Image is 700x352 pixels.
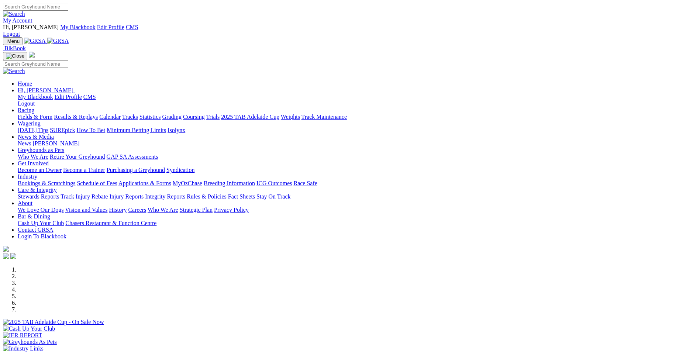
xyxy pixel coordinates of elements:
img: logo-grsa-white.png [29,52,35,58]
a: Integrity Reports [145,193,185,200]
a: Wagering [18,120,41,127]
img: Close [6,53,24,59]
a: Applications & Forms [118,180,171,186]
a: We Love Our Dogs [18,207,63,213]
a: Become an Owner [18,167,62,173]
a: Bookings & Scratchings [18,180,75,186]
a: 2025 TAB Adelaide Cup [221,114,279,120]
a: History [109,207,127,213]
a: My Account [3,17,32,24]
a: Purchasing a Greyhound [107,167,165,173]
a: Minimum Betting Limits [107,127,166,133]
a: SUREpick [50,127,75,133]
a: Trials [206,114,220,120]
img: GRSA [24,38,46,44]
a: Vision and Values [65,207,107,213]
div: Hi, [PERSON_NAME] [18,94,697,107]
a: CMS [126,24,138,30]
div: News & Media [18,140,697,147]
a: Care & Integrity [18,187,57,193]
div: Racing [18,114,697,120]
input: Search [3,3,68,11]
a: Become a Trainer [63,167,105,173]
a: Stay On Track [256,193,290,200]
input: Search [3,60,68,68]
img: Search [3,11,25,17]
a: Privacy Policy [214,207,249,213]
a: Retire Your Greyhound [50,153,105,160]
a: Cash Up Your Club [18,220,64,226]
a: Chasers Restaurant & Function Centre [65,220,156,226]
img: Greyhounds As Pets [3,339,57,345]
a: Track Maintenance [301,114,347,120]
a: Weights [281,114,300,120]
a: Statistics [139,114,161,120]
img: IER REPORT [3,332,42,339]
a: Hi, [PERSON_NAME] [18,87,75,93]
a: Tracks [122,114,138,120]
a: Rules & Policies [187,193,227,200]
span: Hi, [PERSON_NAME] [18,87,73,93]
div: Care & Integrity [18,193,697,200]
a: Careers [128,207,146,213]
a: ICG Outcomes [256,180,292,186]
div: About [18,207,697,213]
div: Wagering [18,127,697,134]
a: Edit Profile [55,94,82,100]
div: Bar & Dining [18,220,697,227]
a: Track Injury Rebate [61,193,108,200]
a: How To Bet [77,127,106,133]
a: News [18,140,31,146]
a: Strategic Plan [180,207,213,213]
a: Login To Blackbook [18,233,66,239]
img: twitter.svg [10,253,16,259]
a: GAP SA Assessments [107,153,158,160]
button: Toggle navigation [3,52,27,60]
a: Fact Sheets [228,193,255,200]
a: Schedule of Fees [77,180,117,186]
a: [PERSON_NAME] [32,140,79,146]
a: Who We Are [148,207,178,213]
a: Coursing [183,114,205,120]
div: Industry [18,180,697,187]
span: Menu [7,38,20,44]
a: Fields & Form [18,114,52,120]
a: CMS [83,94,96,100]
img: 2025 TAB Adelaide Cup - On Sale Now [3,319,104,325]
img: Industry Links [3,345,44,352]
img: facebook.svg [3,253,9,259]
a: Stewards Reports [18,193,59,200]
img: Search [3,68,25,75]
a: Racing [18,107,34,113]
a: Greyhounds as Pets [18,147,64,153]
a: Industry [18,173,37,180]
a: Injury Reports [109,193,144,200]
a: Grading [162,114,182,120]
a: [DATE] Tips [18,127,48,133]
a: Contact GRSA [18,227,53,233]
a: MyOzChase [173,180,202,186]
a: Isolynx [168,127,185,133]
div: Greyhounds as Pets [18,153,697,160]
a: Get Involved [18,160,49,166]
img: logo-grsa-white.png [3,246,9,252]
a: Home [18,80,32,87]
a: Results & Replays [54,114,98,120]
a: Breeding Information [204,180,255,186]
span: BlkBook [4,45,26,51]
a: Calendar [99,114,121,120]
a: Who We Are [18,153,48,160]
a: News & Media [18,134,54,140]
a: Race Safe [293,180,317,186]
a: Bar & Dining [18,213,50,220]
a: My Blackbook [18,94,53,100]
div: Get Involved [18,167,697,173]
button: Toggle navigation [3,37,23,45]
img: GRSA [47,38,69,44]
a: Edit Profile [97,24,124,30]
img: Cash Up Your Club [3,325,55,332]
a: My Blackbook [60,24,96,30]
a: BlkBook [3,45,26,51]
span: Hi, [PERSON_NAME] [3,24,59,30]
a: Logout [3,31,20,37]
